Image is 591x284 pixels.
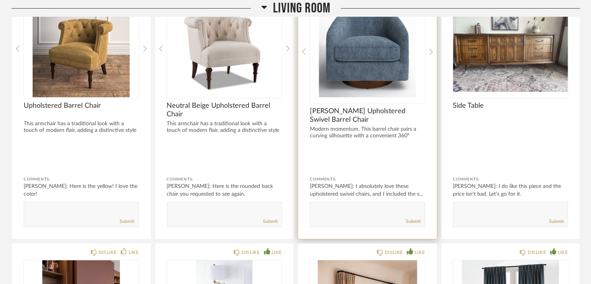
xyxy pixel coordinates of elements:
span: [PERSON_NAME] Upholstered Swivel Barrel Chair [310,107,425,124]
div: DISLIKE [99,249,117,256]
div: Comments: [310,175,425,183]
div: Modern momentum. This barrel chair pairs a curving silhouette with a convenient 360° swiv... [310,126,425,146]
div: LIKE [272,249,282,256]
span: Side Table [453,102,568,110]
div: DISLIKE [242,249,260,256]
div: [PERSON_NAME]: I do like this piece and the price isn't bad. Let's go for it. [453,182,568,198]
div: Comments: [453,175,568,183]
a: Submit [549,218,564,225]
div: Comments: [24,175,139,183]
div: DISLIKE [385,249,403,256]
span: Neutral Beige Upholstered Barrel Chair [167,102,282,119]
span: Upholstered Barrel Chair [24,102,139,110]
a: Submit [406,218,421,225]
div: LIKE [415,249,425,256]
div: Comments: [167,175,282,183]
a: Submit [120,218,135,225]
div: [PERSON_NAME]: Here is the yellow! I love the color! [24,182,139,198]
div: This armchair has a traditional look with a touch of modern flair, adding a distinctive style to ... [167,121,282,140]
div: [PERSON_NAME]: Here is the rounded back chair you requested to see again. [167,182,282,198]
div: LIKE [558,249,568,256]
div: DISLIKE [528,249,546,256]
div: This armchair has a traditional look with a touch of modern flair, adding a distinctive style to ... [24,121,139,140]
div: [PERSON_NAME]: I absolutely love these upholstered swivel chairs, and I included the s... [310,182,425,198]
a: Submit [263,218,278,225]
div: LIKE [129,249,139,256]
